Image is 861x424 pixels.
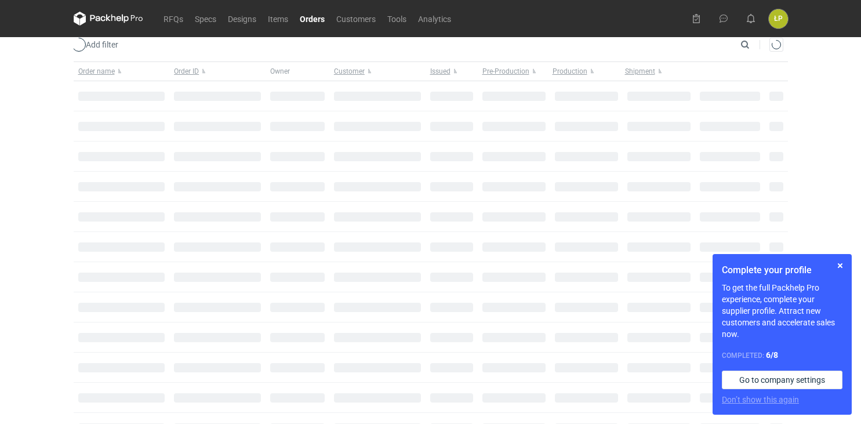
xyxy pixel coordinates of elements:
a: RFQs [158,12,189,26]
span: Customer [334,67,365,76]
span: Issued [430,67,451,76]
a: Go to company settings [722,371,842,389]
button: Add filter [71,38,119,52]
h1: Complete your profile [722,263,842,277]
button: Skip for now [833,259,847,273]
a: Designs [222,12,262,26]
button: Shipment [623,62,695,81]
span: Order name [78,67,115,76]
strong: 6 / 8 [766,350,778,360]
input: Search [738,38,775,52]
span: Production [553,67,587,76]
svg: Packhelp Pro [74,12,143,26]
button: ŁP [769,9,788,28]
span: Order ID [174,67,199,76]
div: Completed: [722,349,842,361]
a: Specs [189,12,222,26]
span: Add filter [72,38,118,52]
button: Order name [74,62,170,81]
button: Customer [329,62,426,81]
button: Issued [426,62,478,81]
button: Production [550,62,623,81]
button: Order ID [169,62,266,81]
button: Pre-Production [478,62,550,81]
button: Don’t show this again [722,394,799,405]
div: Łukasz Postawa [769,9,788,28]
a: Orders [294,12,330,26]
span: Pre-Production [482,67,529,76]
a: Analytics [412,12,457,26]
a: Customers [330,12,382,26]
span: Shipment [625,67,655,76]
p: To get the full Packhelp Pro experience, complete your supplier profile. Attract new customers an... [722,282,842,340]
a: Items [262,12,294,26]
a: Tools [382,12,412,26]
span: Owner [270,67,290,76]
